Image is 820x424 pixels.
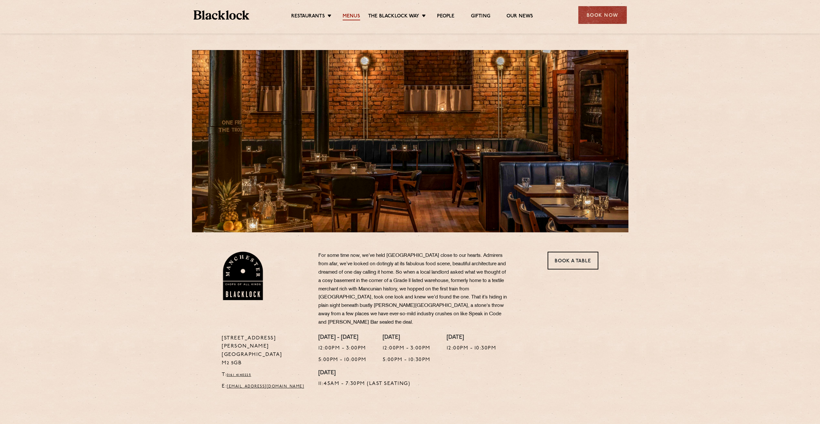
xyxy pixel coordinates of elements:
a: 0161 4140225 [227,373,251,377]
a: Our News [506,13,533,20]
a: [EMAIL_ADDRESS][DOMAIN_NAME] [227,385,304,389]
p: T: [222,371,309,379]
h4: [DATE] - [DATE] [318,334,367,341]
p: E: [222,382,309,391]
p: 5:00pm - 10:00pm [318,356,367,364]
p: [STREET_ADDRESS][PERSON_NAME] [GEOGRAPHIC_DATA] M2 5GB [222,334,309,368]
img: BL_Manchester_Logo-bleed.png [222,252,264,300]
div: Book Now [578,6,627,24]
a: The Blacklock Way [368,13,419,20]
a: People [437,13,454,20]
p: 12:00pm - 3:00pm [383,344,431,353]
p: 5:00pm - 10:30pm [383,356,431,364]
p: 11:45am - 7:30pm (Last Seating) [318,380,410,388]
h4: [DATE] [383,334,431,341]
a: Book a Table [548,252,598,269]
p: 12:00pm - 3:00pm [318,344,367,353]
a: Menus [343,13,360,20]
img: BL_Textured_Logo-footer-cropped.svg [194,10,250,20]
h4: [DATE] [447,334,496,341]
p: 12:00pm - 10:30pm [447,344,496,353]
a: Restaurants [291,13,325,20]
p: For some time now, we’ve held [GEOGRAPHIC_DATA] close to our hearts. Admirers from afar, we’ve lo... [318,252,509,327]
a: Gifting [471,13,490,20]
h4: [DATE] [318,370,410,377]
